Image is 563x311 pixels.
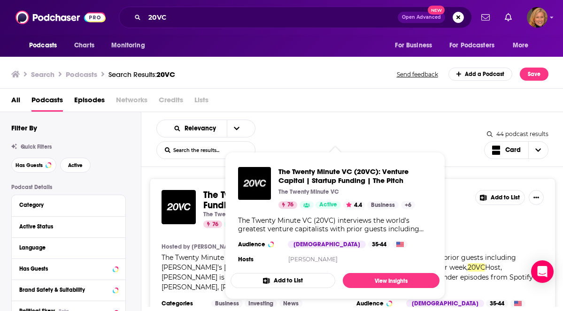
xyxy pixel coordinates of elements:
[15,163,43,168] span: Has Guests
[468,263,485,272] span: 20VC
[11,158,56,173] button: Has Guests
[395,39,432,52] span: For Business
[388,37,444,54] button: open menu
[319,200,337,210] span: Active
[11,92,20,112] a: All
[527,7,548,28] img: User Profile
[192,243,239,250] a: [PERSON_NAME]
[31,92,63,112] a: Podcasts
[401,201,415,209] a: +6
[513,39,529,52] span: More
[278,188,339,196] p: The Twenty Minute VC
[288,241,366,248] div: [DEMOGRAPHIC_DATA]
[316,201,341,209] a: Active
[145,10,398,25] input: Search podcasts, credits, & more...
[238,167,271,200] img: The Twenty Minute VC (20VC): Venture Capital | Startup Funding | The Pitch
[19,202,112,208] div: Category
[23,37,69,54] button: open menu
[478,9,494,25] a: Show notifications dropdown
[31,70,54,79] h3: Search
[288,256,338,263] a: [PERSON_NAME]
[506,37,540,54] button: open menu
[162,263,538,291] span: Host, [PERSON_NAME] is also joined by one of the great founders of our time with prior founder ep...
[203,220,222,228] a: 76
[487,130,548,137] div: 44 podcast results
[116,92,147,112] span: Networks
[156,70,175,79] span: 20VC
[486,300,508,307] div: 35-44
[19,242,118,253] button: Language
[68,37,100,54] a: Charts
[19,284,118,296] button: Brand Safety & Suitability
[105,37,157,54] button: open menu
[520,68,548,81] button: Save
[278,201,297,209] a: 76
[211,300,243,307] a: Business
[165,125,227,132] button: open menu
[68,163,83,168] span: Active
[11,184,126,190] p: Podcast Details
[443,37,508,54] button: open menu
[398,12,445,23] button: Open AdvancedNew
[15,8,106,26] img: Podchaser - Follow, Share and Rate Podcasts
[212,220,218,229] span: 76
[428,6,445,15] span: New
[74,92,105,112] a: Episodes
[66,70,97,79] h3: Podcasts
[343,201,365,209] button: 4.4
[21,144,52,150] span: Quick Filters
[529,190,544,205] button: Show More Button
[194,92,208,112] span: Lists
[156,120,255,137] h2: Choose List sort
[11,123,37,132] h2: Filter By
[402,15,441,20] span: Open Advanced
[159,92,183,112] span: Credits
[448,68,513,81] a: Add a Podcast
[119,7,472,28] div: Search podcasts, credits, & more...
[19,220,118,232] button: Active Status
[343,273,440,288] a: View Insights
[368,241,390,248] div: 35-44
[475,190,525,205] button: Add to List
[238,216,432,233] div: The Twenty Minute VC (20VC) interviews the world's greatest venture capitalists with prior guests...
[60,158,91,173] button: Active
[203,189,301,201] span: The Twenty Minute VC (
[203,211,264,218] p: The Twenty Minute VC
[287,200,293,210] span: 76
[227,120,247,137] button: open menu
[162,243,190,250] h4: Hosted by
[203,189,441,211] span: ): Venture Capital | Startup Funding | The Pitch
[162,190,196,224] img: The Twenty Minute VC (20VC): Venture Capital | Startup Funding | The Pitch
[108,70,175,79] div: Search Results:
[394,70,441,78] button: Send feedback
[531,260,554,283] div: Open Intercom Messenger
[484,141,549,159] button: Choose View
[231,273,335,288] button: Add to List
[162,253,239,262] span: The Twenty Minute VC (
[501,9,516,25] a: Show notifications dropdown
[367,201,399,209] a: Business
[527,7,548,28] span: Logged in as LauraHVM
[238,241,280,248] h3: Audience
[19,223,112,230] div: Active Status
[19,244,112,251] div: Language
[449,39,494,52] span: For Podcasters
[162,300,204,307] h3: Categories
[185,125,219,132] span: Relevancy
[19,265,110,272] div: Has Guests
[505,147,521,153] span: Card
[29,39,57,52] span: Podcasts
[19,263,118,274] button: Has Guests
[19,287,110,293] div: Brand Safety & Suitability
[111,39,145,52] span: Monitoring
[527,7,548,28] button: Show profile menu
[19,199,118,211] button: Category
